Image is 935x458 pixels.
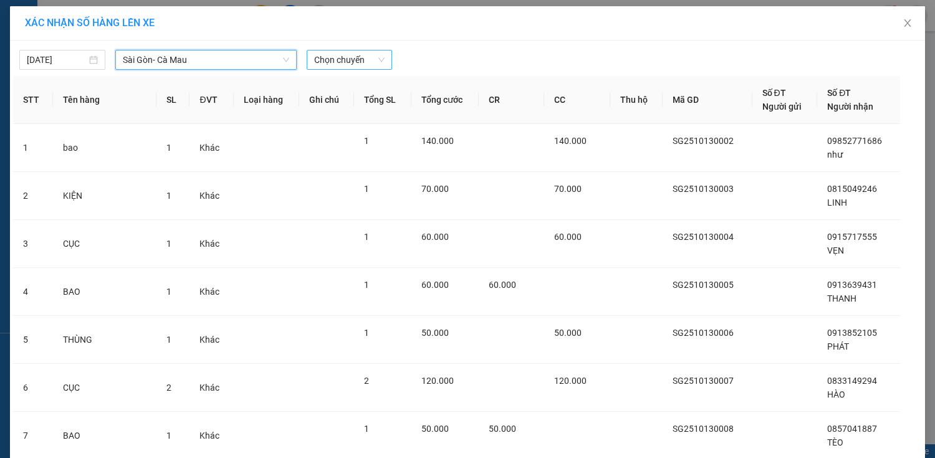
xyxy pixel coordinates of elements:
[166,239,171,249] span: 1
[13,220,53,268] td: 3
[554,232,582,242] span: 60.000
[13,76,53,124] th: STT
[903,18,913,28] span: close
[13,172,53,220] td: 2
[673,232,734,242] span: SG2510130004
[827,424,877,434] span: 0857041887
[827,198,847,208] span: LINH
[166,335,171,345] span: 1
[762,88,786,98] span: Số ĐT
[53,268,157,316] td: BAO
[421,280,449,290] span: 60.000
[890,6,925,41] button: Close
[673,376,734,386] span: SG2510130007
[189,220,234,268] td: Khác
[166,431,171,441] span: 1
[673,424,734,434] span: SG2510130008
[827,376,877,386] span: 0833149294
[364,424,369,434] span: 1
[827,389,845,399] span: HÀO
[123,50,289,69] span: Sài Gòn- Cà Mau
[53,172,157,220] td: KIỆN
[364,184,369,194] span: 1
[673,328,734,338] span: SG2510130006
[53,316,157,364] td: THÙNG
[166,191,171,201] span: 1
[827,280,877,290] span: 0913639431
[13,316,53,364] td: 5
[421,232,449,242] span: 60.000
[554,376,587,386] span: 120.000
[663,76,752,124] th: Mã GD
[673,136,734,146] span: SG2510130002
[827,150,843,160] span: như
[421,184,449,194] span: 70.000
[53,364,157,412] td: CỤC
[411,76,479,124] th: Tổng cước
[364,376,369,386] span: 2
[189,364,234,412] td: Khác
[354,76,411,124] th: Tổng SL
[53,124,157,172] td: bao
[156,76,189,124] th: SL
[234,76,299,124] th: Loại hàng
[189,124,234,172] td: Khác
[166,383,171,393] span: 2
[189,316,234,364] td: Khác
[673,184,734,194] span: SG2510130003
[544,76,610,124] th: CC
[489,424,516,434] span: 50.000
[489,280,516,290] span: 60.000
[827,88,851,98] span: Số ĐT
[53,220,157,268] td: CỤC
[827,328,877,338] span: 0913852105
[827,232,877,242] span: 0915717555
[610,76,663,124] th: Thu hộ
[421,328,449,338] span: 50.000
[364,136,369,146] span: 1
[554,184,582,194] span: 70.000
[827,341,849,351] span: PHÁT
[827,293,856,303] span: THANH
[189,76,234,124] th: ĐVT
[282,56,290,64] span: down
[166,287,171,297] span: 1
[827,246,844,255] span: VẸN
[827,102,873,112] span: Người nhận
[421,376,454,386] span: 120.000
[53,76,157,124] th: Tên hàng
[827,136,882,146] span: 09852771686
[364,328,369,338] span: 1
[421,136,454,146] span: 140.000
[314,50,385,69] span: Chọn chuyến
[827,184,877,194] span: 0815049246
[13,124,53,172] td: 1
[13,364,53,412] td: 6
[166,143,171,153] span: 1
[25,17,155,29] span: XÁC NHẬN SỐ HÀNG LÊN XE
[479,76,545,124] th: CR
[13,268,53,316] td: 4
[421,424,449,434] span: 50.000
[554,136,587,146] span: 140.000
[762,102,802,112] span: Người gửi
[364,280,369,290] span: 1
[827,437,843,447] span: TÈO
[27,53,87,67] input: 13/10/2025
[299,76,354,124] th: Ghi chú
[364,232,369,242] span: 1
[554,328,582,338] span: 50.000
[673,280,734,290] span: SG2510130005
[189,172,234,220] td: Khác
[189,268,234,316] td: Khác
